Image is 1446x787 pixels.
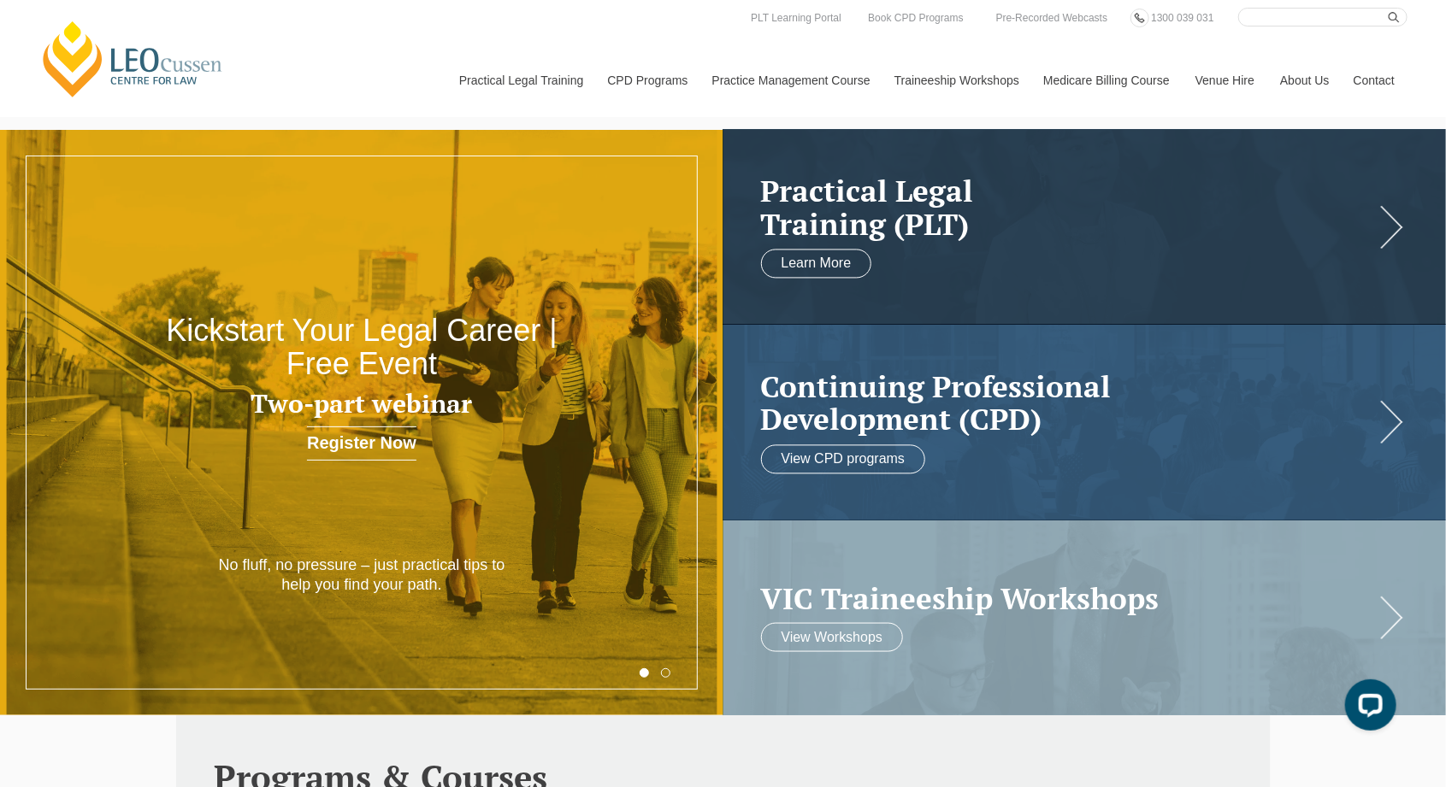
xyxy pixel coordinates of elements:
[661,668,670,678] button: 2
[145,314,579,381] h2: Kickstart Your Legal Career | Free Event
[1030,44,1183,117] a: Medicare Billing Course
[446,44,595,117] a: Practical Legal Training
[882,44,1030,117] a: Traineeship Workshops
[1267,44,1341,117] a: About Us
[1151,12,1213,24] span: 1300 039 031
[307,426,416,461] a: Register Now
[1331,672,1403,744] iframe: LiveChat chat widget
[992,9,1113,27] a: Pre-Recorded Webcasts
[761,370,1375,436] h2: Continuing Professional Development (CPD)
[1183,44,1267,117] a: Venue Hire
[1341,44,1408,117] a: Contact
[1147,9,1218,27] a: 1300 039 031
[594,44,699,117] a: CPD Programs
[761,582,1375,615] a: VIC Traineeship Workshops
[864,9,967,27] a: Book CPD Programs
[761,444,926,473] a: View CPD programs
[640,668,649,678] button: 1
[699,44,882,117] a: Practice Management Course
[761,175,1375,241] a: Practical LegalTraining (PLT)
[38,19,227,99] a: [PERSON_NAME] Centre for Law
[217,555,506,596] p: No fluff, no pressure – just practical tips to help you find your path.
[761,623,904,652] a: View Workshops
[761,370,1375,436] a: Continuing ProfessionalDevelopment (CPD)
[761,175,1375,241] h2: Practical Legal Training (PLT)
[145,390,579,418] h3: Two-part webinar
[761,250,872,279] a: Learn More
[747,9,846,27] a: PLT Learning Portal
